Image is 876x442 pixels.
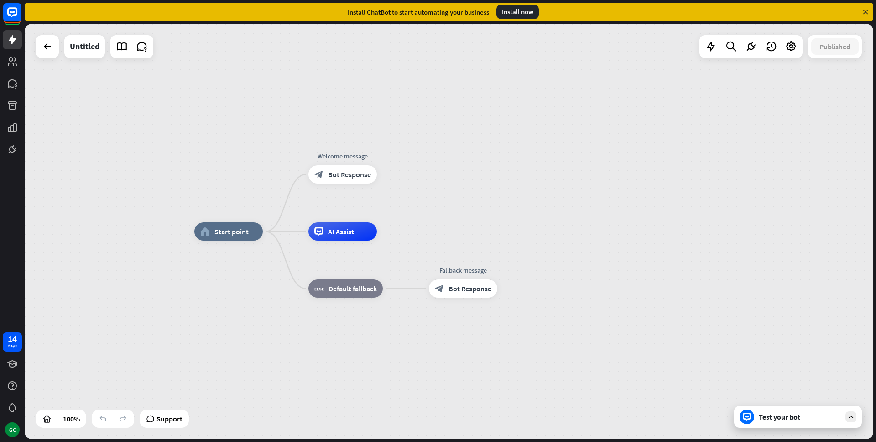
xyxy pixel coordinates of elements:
[759,412,841,421] div: Test your bot
[435,284,444,293] i: block_bot_response
[314,170,323,179] i: block_bot_response
[496,5,539,19] div: Install now
[302,152,384,161] div: Welcome message
[328,227,354,236] span: AI Assist
[8,343,17,349] div: days
[328,284,377,293] span: Default fallback
[5,422,20,437] div: GC
[3,332,22,352] a: 14 days
[7,4,35,31] button: Open LiveChat chat widget
[70,35,99,58] div: Untitled
[348,8,489,16] div: Install ChatBot to start automating your business
[328,170,371,179] span: Bot Response
[60,411,83,426] div: 100%
[422,266,504,275] div: Fallback message
[811,38,859,55] button: Published
[314,284,324,293] i: block_fallback
[200,227,210,236] i: home_2
[214,227,249,236] span: Start point
[8,335,17,343] div: 14
[448,284,491,293] span: Bot Response
[156,411,182,426] span: Support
